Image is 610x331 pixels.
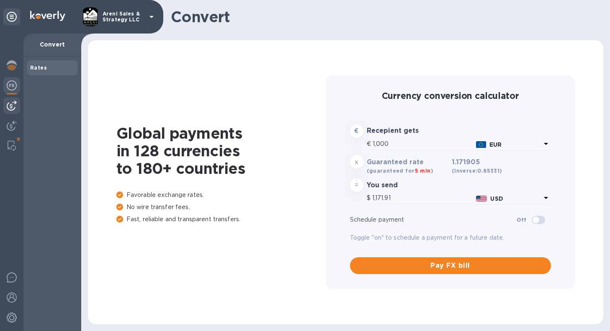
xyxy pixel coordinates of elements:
[415,168,431,174] span: 5 min
[452,168,502,174] b: (inverse: 0.85331 )
[367,192,372,204] div: $
[350,91,551,101] h2: Currency conversion calculator
[30,40,75,49] p: Convert
[116,215,326,224] p: Fast, reliable and transparent transfers.
[30,11,65,21] img: Logo
[367,127,448,135] h3: Recepient gets
[7,80,17,91] img: Foreign exchange
[30,65,47,71] b: Rates
[367,138,373,150] div: €
[350,257,551,274] button: Pay FX bill
[350,233,551,242] p: Toggle "on" to schedule a payment for a future date.
[367,158,448,166] h3: Guaranteed rate
[350,178,363,192] div: =
[373,138,473,150] input: Amount
[489,141,502,148] b: EUR
[476,196,487,202] img: USD
[452,158,502,175] h3: 1.171905
[350,215,517,224] p: Schedule payment
[103,11,144,23] p: Areni Sales & Strategy LLC
[171,8,597,26] h1: Convert
[357,261,544,271] span: Pay FX bill
[517,217,526,223] b: Off
[367,168,433,174] b: (guaranteed for )
[116,203,326,212] p: No wire transfer fees.
[490,195,503,202] b: USD
[367,181,448,189] h3: You send
[116,124,326,177] h1: Global payments in 128 currencies to 180+ countries
[354,127,358,134] strong: €
[116,191,326,199] p: Favorable exchange rates.
[350,155,363,168] div: x
[372,192,473,204] input: Amount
